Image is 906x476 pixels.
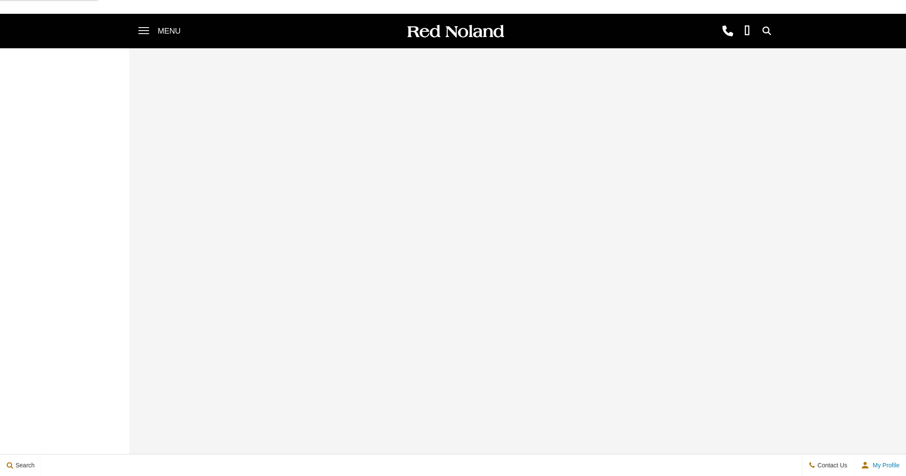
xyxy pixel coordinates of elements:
span: Menu [158,14,181,48]
span: Contact Us [815,462,847,469]
img: Red Noland Auto Group [406,24,505,39]
span: Search [13,462,34,469]
button: user-profile-menu [854,454,906,476]
span: My Profile [869,462,900,469]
